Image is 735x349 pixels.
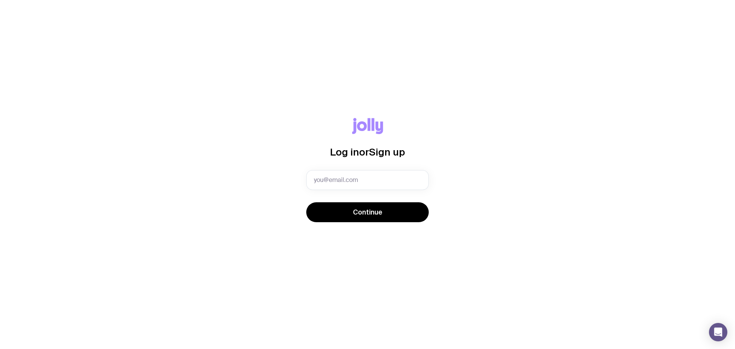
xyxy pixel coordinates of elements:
button: Continue [306,202,429,222]
span: Continue [353,208,382,217]
div: Open Intercom Messenger [709,323,727,341]
input: you@email.com [306,170,429,190]
span: Log in [330,146,359,157]
span: or [359,146,369,157]
span: Sign up [369,146,405,157]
